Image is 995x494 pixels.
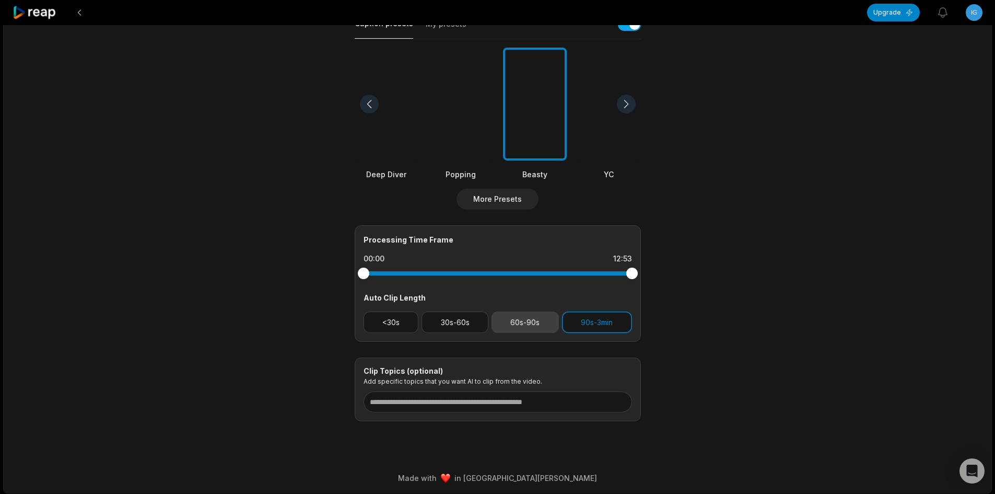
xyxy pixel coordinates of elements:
div: Popping [429,169,493,180]
div: Clip Topics (optional) [364,366,632,376]
div: 00:00 [364,254,384,264]
div: Processing Time Frame [364,234,632,245]
button: 30s-60s [422,312,488,333]
div: Beasty [503,169,567,180]
button: Caption presets [355,18,413,39]
div: Deep Diver [355,169,418,180]
p: Add specific topics that you want AI to clip from the video. [364,377,632,385]
div: Auto Clip Length [364,292,632,303]
button: 90s-3min [562,312,632,333]
div: Open Intercom Messenger [959,458,985,484]
button: 60s-90s [491,312,559,333]
div: Made with in [GEOGRAPHIC_DATA][PERSON_NAME] [13,473,982,484]
button: Upgrade [867,4,920,21]
button: More Presets [456,189,539,210]
div: 12:53 [613,254,632,264]
button: My presets [426,19,466,39]
div: YC [577,169,641,180]
img: heart emoji [441,474,450,483]
button: <30s [364,312,419,333]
